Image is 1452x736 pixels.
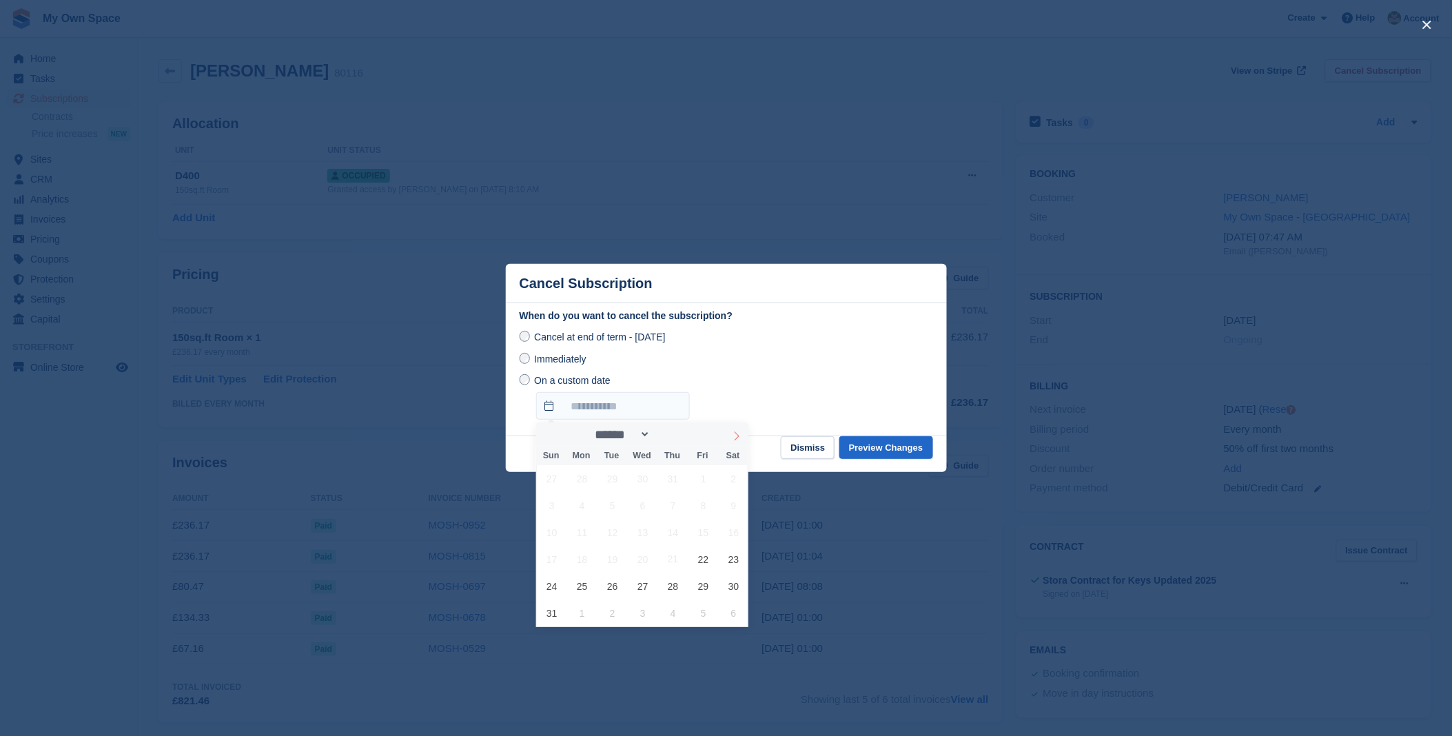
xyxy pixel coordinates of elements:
span: August 27, 2025 [629,573,656,600]
span: August 15, 2025 [690,519,717,546]
span: August 26, 2025 [599,573,626,600]
span: Sun [536,451,566,460]
span: July 31, 2025 [659,465,686,492]
span: August 9, 2025 [720,492,747,519]
input: Immediately [520,353,531,364]
span: Wed [627,451,657,460]
span: August 12, 2025 [599,519,626,546]
span: August 18, 2025 [569,546,595,573]
span: August 6, 2025 [629,492,656,519]
span: August 19, 2025 [599,546,626,573]
span: August 29, 2025 [690,573,717,600]
span: August 16, 2025 [720,519,747,546]
span: September 1, 2025 [569,600,595,626]
span: September 4, 2025 [659,600,686,626]
input: On a custom date [536,392,690,420]
span: July 27, 2025 [538,465,565,492]
span: September 2, 2025 [599,600,626,626]
input: Cancel at end of term - [DATE] [520,331,531,342]
span: August 23, 2025 [720,546,747,573]
span: September 5, 2025 [690,600,717,626]
span: August 30, 2025 [720,573,747,600]
span: August 31, 2025 [538,600,565,626]
span: Tue [597,451,627,460]
input: On a custom date [520,374,531,385]
span: July 28, 2025 [569,465,595,492]
span: August 10, 2025 [538,519,565,546]
span: July 30, 2025 [629,465,656,492]
span: August 11, 2025 [569,519,595,546]
span: August 25, 2025 [569,573,595,600]
span: August 21, 2025 [659,546,686,573]
span: August 8, 2025 [690,492,717,519]
span: Sat [718,451,748,460]
label: When do you want to cancel the subscription? [520,309,933,323]
span: August 7, 2025 [659,492,686,519]
span: August 14, 2025 [659,519,686,546]
select: Month [591,427,651,442]
button: Dismiss [781,436,835,459]
span: August 24, 2025 [538,573,565,600]
span: August 1, 2025 [690,465,717,492]
button: Preview Changes [839,436,933,459]
p: Cancel Subscription [520,276,653,292]
span: Thu [657,451,688,460]
span: August 22, 2025 [690,546,717,573]
span: August 20, 2025 [629,546,656,573]
span: August 13, 2025 [629,519,656,546]
span: August 28, 2025 [659,573,686,600]
span: September 3, 2025 [629,600,656,626]
span: Immediately [534,354,586,365]
span: Fri [688,451,718,460]
span: On a custom date [534,375,611,386]
span: Mon [566,451,597,460]
span: August 17, 2025 [538,546,565,573]
span: August 3, 2025 [538,492,565,519]
span: August 2, 2025 [720,465,747,492]
span: July 29, 2025 [599,465,626,492]
input: Year [651,427,694,442]
span: September 6, 2025 [720,600,747,626]
span: August 4, 2025 [569,492,595,519]
span: August 5, 2025 [599,492,626,519]
span: Cancel at end of term - [DATE] [534,331,665,343]
button: close [1416,14,1438,36]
